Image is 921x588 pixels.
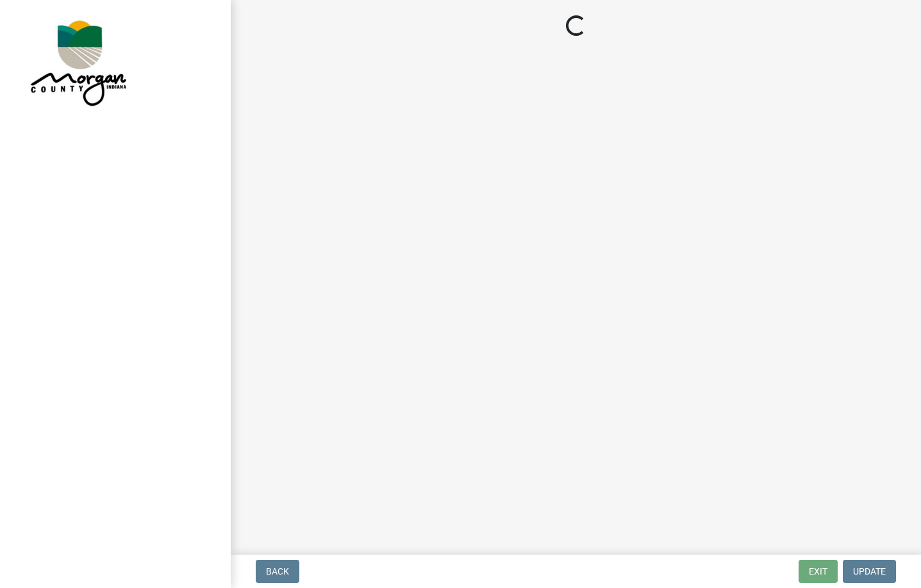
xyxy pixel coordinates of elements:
img: Morgan County, Indiana [26,13,129,110]
button: Update [843,560,896,583]
span: Back [266,566,289,576]
button: Exit [799,560,838,583]
button: Back [256,560,299,583]
span: Update [853,566,886,576]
